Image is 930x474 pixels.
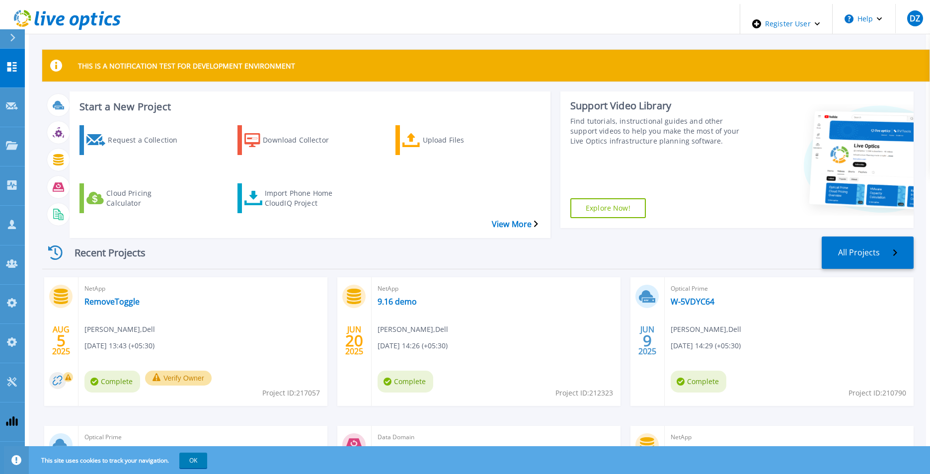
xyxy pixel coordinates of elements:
a: W-5VDYC64 [671,297,714,307]
span: DZ [910,14,920,22]
span: [DATE] 13:43 (+05:30) [84,340,155,351]
span: 9 [643,336,652,345]
a: 9.16 demo [378,297,417,307]
a: Cloud Pricing Calculator [79,183,200,213]
div: JUN 2025 [638,322,657,359]
a: Explore Now! [570,198,646,218]
button: OK [179,453,207,468]
span: [DATE] 14:29 (+05:30) [671,340,741,351]
a: RemoveToggle [84,297,140,307]
span: Complete [378,371,433,393]
a: Upload Files [395,125,516,155]
a: Download Collector [237,125,358,155]
span: Project ID: 217057 [262,388,320,398]
span: Project ID: 212323 [555,388,613,398]
span: Complete [671,371,726,393]
p: THIS IS A NOTIFICATION TEST FOR DEVELOPMENT ENVIRONMENT [78,61,295,71]
span: Data Domain [378,432,615,443]
span: Optical Prime [671,283,908,294]
div: Import Phone Home CloudIQ Project [265,186,344,211]
a: Request a Collection [79,125,200,155]
span: 5 [57,336,66,345]
span: NetApp [84,283,321,294]
div: Find tutorials, instructional guides and other support videos to help you make the most of your L... [570,116,750,146]
span: [PERSON_NAME] , Dell [378,324,448,335]
span: Project ID: 210790 [849,388,906,398]
a: W-5VDYC64 [84,445,128,455]
a: Demo [671,445,694,455]
div: Download Collector [263,128,342,153]
div: Support Video Library [570,99,750,112]
div: Request a Collection [108,128,187,153]
span: Optical Prime [84,432,321,443]
span: [DATE] 14:26 (+05:30) [378,340,448,351]
div: Recent Projects [42,240,161,265]
span: [PERSON_NAME] , Dell [84,324,155,335]
h3: Start a New Project [79,101,538,112]
div: Cloud Pricing Calculator [106,186,186,211]
div: Upload Files [423,128,502,153]
a: APM00223613666 [378,445,444,455]
span: Complete [84,371,140,393]
a: All Projects [822,237,914,269]
span: [PERSON_NAME] , Dell [671,324,741,335]
div: AUG 2025 [52,322,71,359]
div: JUN 2025 [345,322,364,359]
span: 20 [345,336,363,345]
span: NetApp [378,283,615,294]
a: View More [492,220,538,229]
div: Register User [740,4,832,44]
button: Verify Owner [145,371,212,386]
span: This site uses cookies to track your navigation. [31,453,207,468]
span: NetApp [671,432,908,443]
button: Help [833,4,895,34]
